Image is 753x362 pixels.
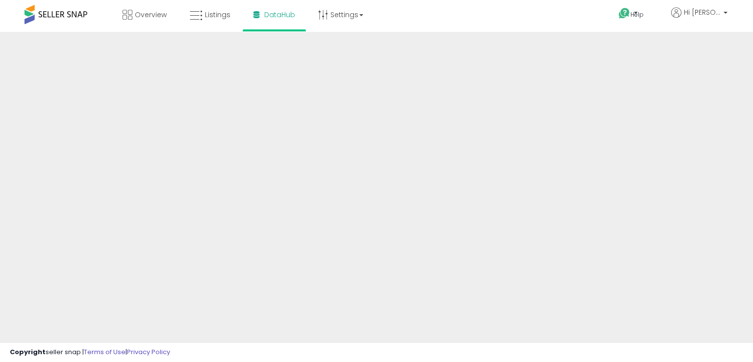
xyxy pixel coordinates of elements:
[205,10,230,20] span: Listings
[264,10,295,20] span: DataHub
[671,7,728,29] a: Hi [PERSON_NAME]
[684,7,721,17] span: Hi [PERSON_NAME]
[135,10,167,20] span: Overview
[630,10,644,19] span: Help
[618,7,630,20] i: Get Help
